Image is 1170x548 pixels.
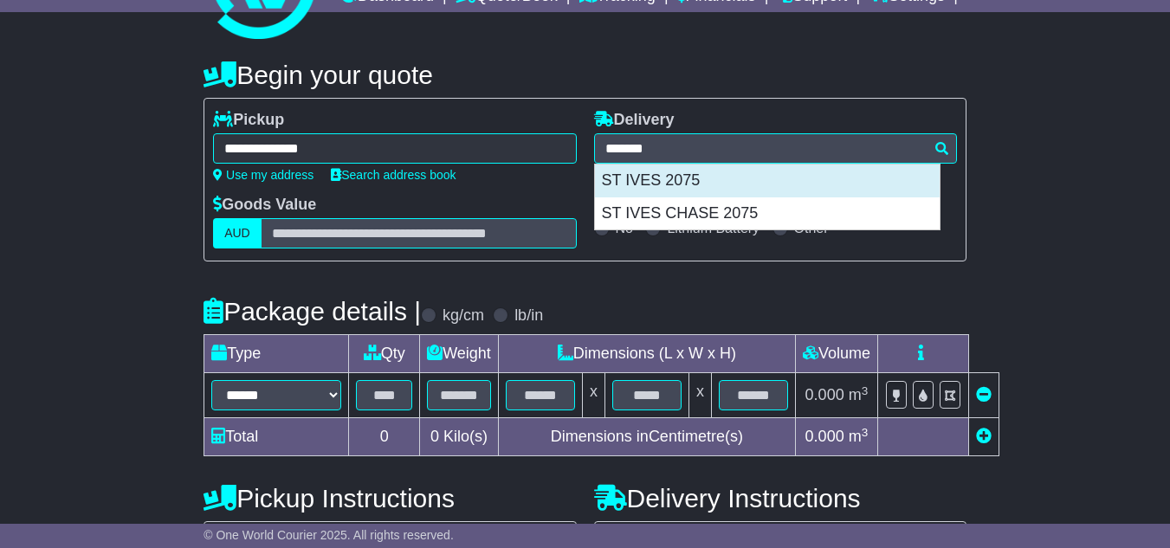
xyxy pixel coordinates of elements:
span: m [849,428,869,445]
span: 0.000 [805,428,844,445]
label: Delivery [594,111,675,130]
td: Dimensions in Centimetre(s) [498,418,795,456]
td: x [688,373,711,418]
a: Use my address [213,168,314,182]
div: ST IVES 2075 [595,164,940,197]
h4: Pickup Instructions [204,484,576,513]
h4: Delivery Instructions [594,484,966,513]
h4: Package details | [204,297,421,326]
td: Type [204,335,349,373]
a: Add new item [976,428,992,445]
div: ST IVES CHASE 2075 [595,197,940,230]
td: x [582,373,604,418]
label: AUD [213,218,262,248]
td: Weight [420,335,499,373]
span: m [849,386,869,403]
td: Qty [349,335,420,373]
typeahead: Please provide city [594,133,957,164]
sup: 3 [862,384,869,397]
sup: 3 [862,426,869,439]
td: Volume [795,335,877,373]
a: Search address book [331,168,456,182]
a: Remove this item [976,386,992,403]
h4: Begin your quote [204,61,966,89]
span: 0 [430,428,439,445]
label: lb/in [514,306,543,326]
span: 0.000 [805,386,844,403]
label: Goods Value [213,196,316,215]
td: 0 [349,418,420,456]
td: Kilo(s) [420,418,499,456]
td: Total [204,418,349,456]
span: © One World Courier 2025. All rights reserved. [204,528,454,542]
label: kg/cm [443,306,484,326]
td: Dimensions (L x W x H) [498,335,795,373]
label: Pickup [213,111,284,130]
